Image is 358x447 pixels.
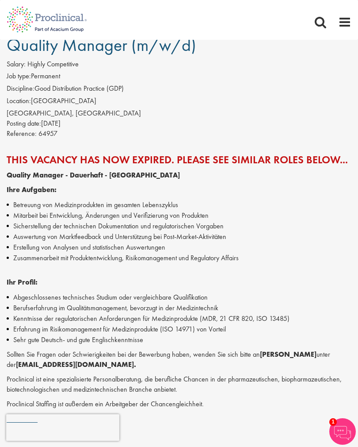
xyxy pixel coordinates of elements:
li: Kenntnisse der regulatorischen Anforderungen für Medizinprodukte (MDR, 21 CFR 820, ISO 13485) [7,313,351,324]
li: Auswertung von Marktfeedback und Unterstützung bei Post-Market-Aktivitäten [7,231,351,242]
div: [GEOGRAPHIC_DATA], [GEOGRAPHIC_DATA] [7,108,351,119]
strong: Ihr Profil: [7,277,38,287]
li: Mitarbeit bei Entwicklung, Änderungen und Verifizierung von Produkten [7,210,351,221]
div: Job description [7,170,351,409]
li: Zusammenarbeit mit Produktentwicklung, Risikomanagement und Regulatory Affairs [7,253,351,263]
li: Betreuung von Medizinprodukten im gesamten Lebenszyklus [7,200,351,210]
label: Reference: [7,129,37,139]
li: Sicherstellung der technischen Dokumentation und regulatorischen Vorgaben [7,221,351,231]
li: Erfahrung im Risikomanagement für Medizinprodukte (ISO 14971) von Vorteil [7,324,351,335]
label: Discipline: [7,84,34,94]
li: Permanent [7,71,351,84]
span: 1 [329,418,337,426]
div: [DATE] [7,119,351,129]
span: Posting date: [7,119,41,128]
p: Proclinical ist eine spezialisierte Personalberatung, die berufliche Chancen in der pharmazeutisc... [7,374,351,395]
img: Chatbot [329,418,356,445]
p: Proclinical Staffing ist außerdem ein Arbeitgeber der Chancengleichheit. [7,399,351,409]
li: Berufserfahrung im Qualitätsmanagement, bevorzugt in der Medizintechnik [7,303,351,313]
strong: Ihre Aufgaben: [7,185,57,194]
span: 64957 [38,129,57,138]
li: [GEOGRAPHIC_DATA] [7,96,351,108]
span: Quality Manager (m/w/d) [7,34,196,56]
li: Erstellung von Analysen und statistischen Auswertungen [7,242,351,253]
strong: [PERSON_NAME] [260,350,316,359]
h2: This vacancy has now expired. Please see similar roles below... [7,154,351,166]
li: Sehr gute Deutsch- und gute Englischkenntnisse [7,335,351,345]
li: Abgeschlossenes technisches Studium oder vergleichbare Qualifikation [7,292,351,303]
iframe: reCAPTCHA [6,414,119,441]
p: Sollten Sie Fragen oder Schwierigkeiten bei der Bewerbung haben, wenden Sie sich bitte an unter der [7,350,351,370]
strong: [EMAIL_ADDRESS][DOMAIN_NAME]. [16,360,136,369]
li: Good Distribution Practice (GDP) [7,84,351,96]
strong: Quality Manager - Dauerhaft - [GEOGRAPHIC_DATA] [7,170,180,180]
label: Location: [7,96,31,106]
